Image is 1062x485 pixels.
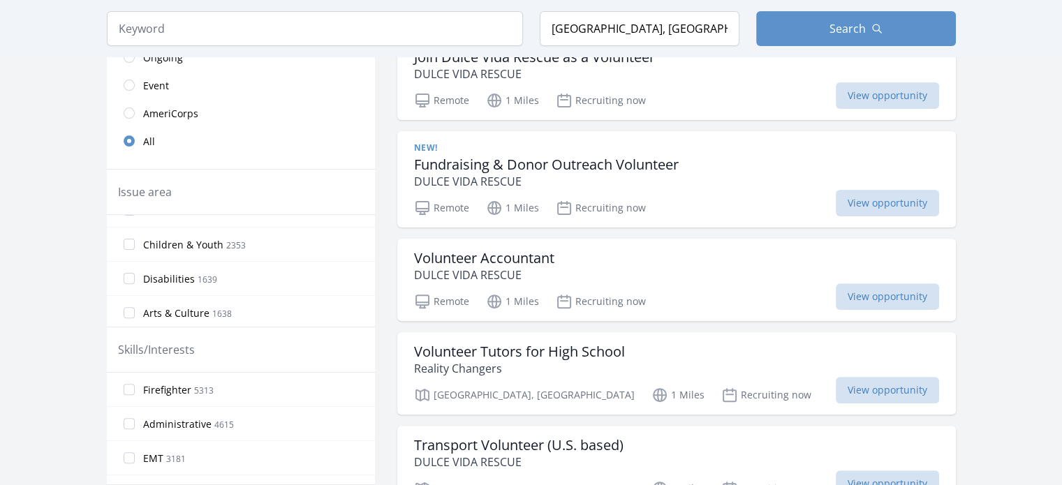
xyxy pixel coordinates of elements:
[124,452,135,463] input: EMT 3181
[414,267,554,283] p: DULCE VIDA RESCUE
[214,419,234,431] span: 4615
[414,250,554,267] h3: Volunteer Accountant
[107,11,523,46] input: Keyword
[414,293,469,310] p: Remote
[414,142,438,154] span: New!
[414,387,635,403] p: [GEOGRAPHIC_DATA], [GEOGRAPHIC_DATA]
[486,92,539,109] p: 1 Miles
[143,51,183,65] span: Ongoing
[212,308,232,320] span: 1638
[397,239,956,321] a: Volunteer Accountant DULCE VIDA RESCUE Remote 1 Miles Recruiting now View opportunity
[414,66,655,82] p: DULCE VIDA RESCUE
[414,49,655,66] h3: Join Dulce Vida Rescue as a Volunteer
[107,71,375,99] a: Event
[836,190,939,216] span: View opportunity
[414,92,469,109] p: Remote
[414,343,625,360] h3: Volunteer Tutors for High School
[107,127,375,155] a: All
[486,293,539,310] p: 1 Miles
[836,283,939,310] span: View opportunity
[414,437,624,454] h3: Transport Volunteer (U.S. based)
[143,306,209,320] span: Arts & Culture
[836,82,939,109] span: View opportunity
[166,453,186,465] span: 3181
[198,274,217,285] span: 1639
[107,43,375,71] a: Ongoing
[143,417,212,431] span: Administrative
[143,383,191,397] span: Firefighter
[414,200,469,216] p: Remote
[124,384,135,395] input: Firefighter 5313
[143,107,198,121] span: AmeriCorps
[124,239,135,250] input: Children & Youth 2353
[414,360,625,377] p: Reality Changers
[414,173,679,190] p: DULCE VIDA RESCUE
[486,200,539,216] p: 1 Miles
[556,293,646,310] p: Recruiting now
[143,79,169,93] span: Event
[651,387,705,403] p: 1 Miles
[414,156,679,173] h3: Fundraising & Donor Outreach Volunteer
[226,239,246,251] span: 2353
[118,184,172,200] legend: Issue area
[756,11,956,46] button: Search
[143,452,163,465] span: EMT
[397,131,956,227] a: New! Fundraising & Donor Outreach Volunteer DULCE VIDA RESCUE Remote 1 Miles Recruiting now View ...
[143,272,195,286] span: Disabilities
[397,24,956,120] a: New! Join Dulce Vida Rescue as a Volunteer DULCE VIDA RESCUE Remote 1 Miles Recruiting now View o...
[124,273,135,284] input: Disabilities 1639
[143,238,223,252] span: Children & Youth
[556,200,646,216] p: Recruiting now
[397,332,956,415] a: Volunteer Tutors for High School Reality Changers [GEOGRAPHIC_DATA], [GEOGRAPHIC_DATA] 1 Miles Re...
[836,377,939,403] span: View opportunity
[124,418,135,429] input: Administrative 4615
[118,341,195,358] legend: Skills/Interests
[540,11,739,46] input: Location
[414,454,624,470] p: DULCE VIDA RESCUE
[143,135,155,149] span: All
[721,387,811,403] p: Recruiting now
[107,99,375,127] a: AmeriCorps
[124,307,135,318] input: Arts & Culture 1638
[194,385,214,396] span: 5313
[829,20,866,37] span: Search
[556,92,646,109] p: Recruiting now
